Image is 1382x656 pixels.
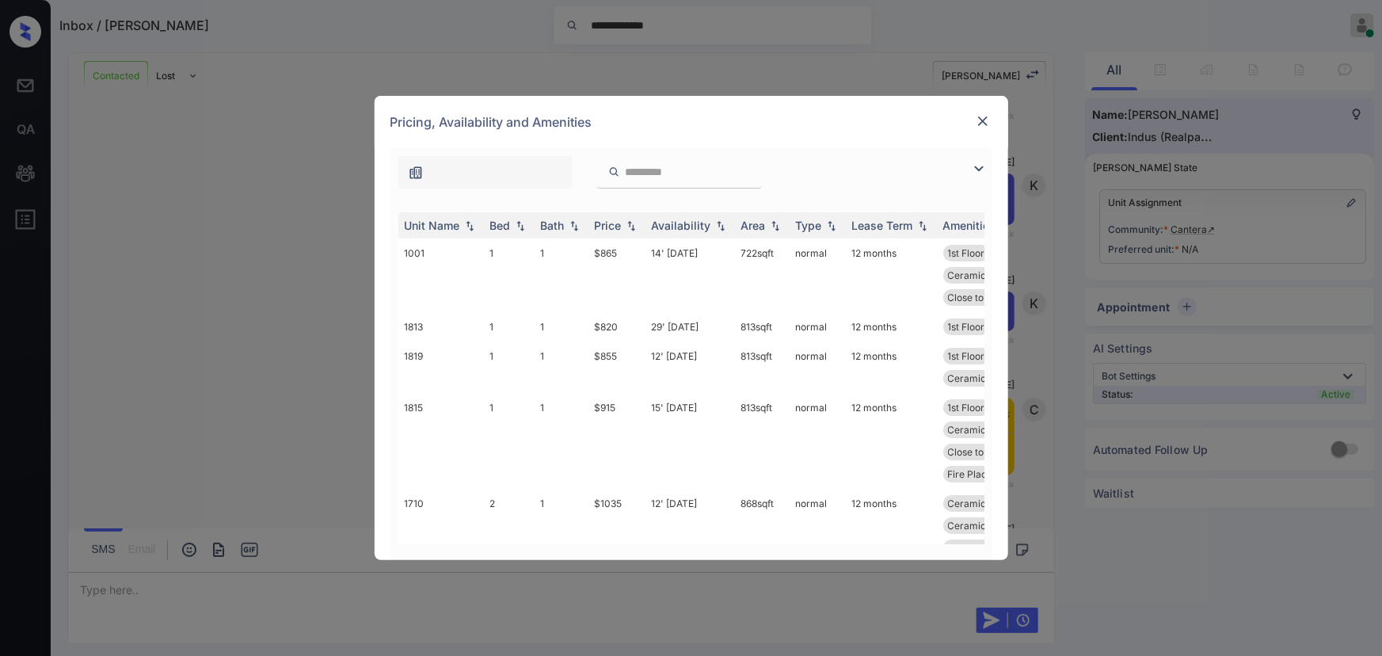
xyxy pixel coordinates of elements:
[595,219,622,232] div: Price
[405,219,460,232] div: Unit Name
[846,393,937,489] td: 12 months
[535,341,588,393] td: 1
[623,220,639,231] img: sorting
[535,238,588,312] td: 1
[398,489,484,563] td: 1710
[735,489,790,563] td: 868 sqft
[408,165,424,181] img: icon-zuma
[948,498,1027,509] span: Ceramic Tile Ba...
[735,312,790,341] td: 813 sqft
[846,312,937,341] td: 12 months
[588,341,645,393] td: $855
[713,220,729,231] img: sorting
[735,341,790,393] td: 813 sqft
[790,238,846,312] td: normal
[588,238,645,312] td: $865
[652,219,711,232] div: Availability
[948,520,1023,532] span: Ceramic Tile Li...
[767,220,783,231] img: sorting
[484,393,535,489] td: 1
[846,341,937,393] td: 12 months
[943,219,996,232] div: Amenities
[588,393,645,489] td: $915
[948,321,985,333] span: 1st Floor
[484,341,535,393] td: 1
[975,113,991,129] img: close
[735,238,790,312] td: 722 sqft
[484,489,535,563] td: 2
[566,220,582,231] img: sorting
[790,393,846,489] td: normal
[852,219,913,232] div: Lease Term
[512,220,528,231] img: sorting
[398,312,484,341] td: 1813
[948,468,1019,480] span: Fire Place in B...
[608,165,620,179] img: icon-zuma
[846,489,937,563] td: 12 months
[735,393,790,489] td: 813 sqft
[948,350,985,362] span: 1st Floor
[484,312,535,341] td: 1
[948,402,985,414] span: 1st Floor
[645,489,735,563] td: 12' [DATE]
[462,220,478,231] img: sorting
[796,219,822,232] div: Type
[588,489,645,563] td: $1035
[948,372,1024,384] span: Ceramic Tile Ki...
[535,312,588,341] td: 1
[535,393,588,489] td: 1
[790,489,846,563] td: normal
[948,269,1025,281] span: Ceramic Tile Di...
[948,292,1071,303] span: Close to [PERSON_NAME]...
[490,219,511,232] div: Bed
[645,393,735,489] td: 15' [DATE]
[948,542,1034,554] span: Washer/Dryer Co...
[541,219,565,232] div: Bath
[969,159,988,178] img: icon-zuma
[790,312,846,341] td: normal
[588,312,645,341] td: $820
[398,393,484,489] td: 1815
[398,341,484,393] td: 1819
[484,238,535,312] td: 1
[375,96,1008,148] div: Pricing, Availability and Amenities
[948,424,1024,436] span: Ceramic Tile Ki...
[398,238,484,312] td: 1001
[741,219,766,232] div: Area
[915,220,931,231] img: sorting
[645,238,735,312] td: 14' [DATE]
[790,341,846,393] td: normal
[645,341,735,393] td: 12' [DATE]
[645,312,735,341] td: 29' [DATE]
[948,247,985,259] span: 1st Floor
[535,489,588,563] td: 1
[824,220,839,231] img: sorting
[948,446,1071,458] span: Close to [PERSON_NAME]...
[846,238,937,312] td: 12 months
